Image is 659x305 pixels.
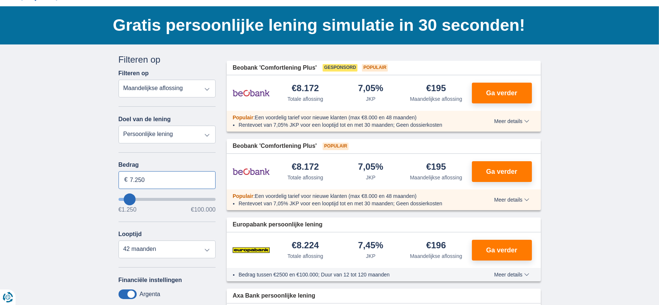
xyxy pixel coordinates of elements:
span: Een voordelig tarief voor nieuwe klanten (max €8.000 en 48 maanden) [255,115,417,120]
div: €196 [426,241,446,251]
span: €1.250 [119,207,137,213]
div: Totale aflossing [287,174,323,181]
span: Ga verder [486,90,517,96]
span: Meer details [494,197,529,202]
button: Meer details [489,272,535,278]
div: Totale aflossing [287,95,323,103]
div: Maandelijkse aflossing [410,95,462,103]
img: product.pl.alt Beobank [233,162,270,181]
div: Maandelijkse aflossing [410,174,462,181]
span: Een voordelig tarief voor nieuwe klanten (max €8.000 en 48 maanden) [255,193,417,199]
div: : [227,114,473,121]
span: Populair [233,115,253,120]
button: Ga verder [472,240,532,261]
span: Meer details [494,272,529,277]
span: Beobank 'Comfortlening Plus' [233,64,317,72]
span: Populair [323,143,349,150]
span: Ga verder [486,247,517,253]
img: product.pl.alt Beobank [233,84,270,102]
span: Meer details [494,119,529,124]
button: Ga verder [472,83,532,103]
label: Bedrag [119,162,216,168]
div: €195 [426,162,446,172]
input: wantToBorrow [119,198,216,201]
button: Meer details [489,118,535,124]
h1: Gratis persoonlijke lening simulatie in 30 seconden! [113,14,541,37]
div: JKP [366,252,376,260]
button: Ga verder [472,161,532,182]
div: €195 [426,84,446,94]
li: Rentevoet van 7,05% JKP voor een looptijd tot en met 30 maanden; Geen dossierkosten [239,121,467,129]
div: Maandelijkse aflossing [410,252,462,260]
div: JKP [366,174,376,181]
div: €8.224 [292,241,319,251]
div: Filteren op [119,53,216,66]
li: Rentevoet van 7,05% JKP voor een looptijd tot en met 30 maanden; Geen dossierkosten [239,200,467,207]
div: €8.172 [292,84,319,94]
span: Gesponsord [323,64,357,72]
div: €8.172 [292,162,319,172]
div: 7,05% [358,84,383,94]
div: 7,45% [358,241,383,251]
span: Axa Bank persoonlijke lening [233,292,315,300]
span: Beobank 'Comfortlening Plus' [233,142,317,150]
img: product.pl.alt Europabank [233,241,270,259]
div: : [227,192,473,200]
span: Ga verder [486,168,517,175]
label: Doel van de lening [119,116,171,123]
label: Financiële instellingen [119,277,182,284]
span: € [124,176,128,184]
label: Looptijd [119,231,142,238]
button: Meer details [489,197,535,203]
label: Argenta [140,291,160,298]
li: Bedrag tussen €2500 en €100.000; Duur van 12 tot 120 maanden [239,271,467,278]
span: Populair [362,64,388,72]
div: 7,05% [358,162,383,172]
div: Totale aflossing [287,252,323,260]
span: €100.000 [191,207,216,213]
span: Europabank persoonlijke lening [233,221,323,229]
div: JKP [366,95,376,103]
span: Populair [233,193,253,199]
label: Filteren op [119,70,149,77]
